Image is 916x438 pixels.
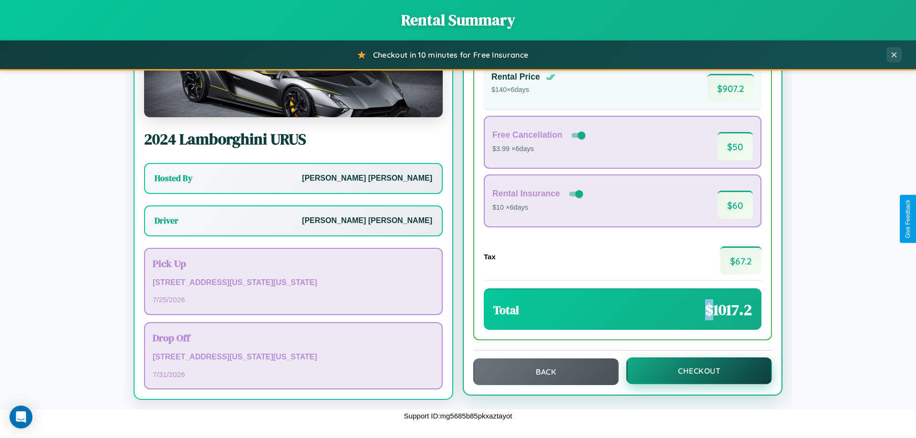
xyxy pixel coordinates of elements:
[718,132,753,160] span: $ 50
[718,191,753,219] span: $ 60
[708,74,754,102] span: $ 907.2
[153,293,434,306] p: 7 / 25 / 2026
[10,406,32,428] div: Open Intercom Messenger
[492,143,587,155] p: $3.99 × 6 days
[484,253,496,261] h4: Tax
[492,130,562,140] h4: Free Cancellation
[153,276,434,290] p: [STREET_ADDRESS][US_STATE][US_STATE]
[473,358,619,385] button: Back
[153,256,434,270] h3: Pick Up
[373,50,528,60] span: Checkout in 10 minutes for Free Insurance
[153,350,434,364] p: [STREET_ADDRESS][US_STATE][US_STATE]
[705,299,752,320] span: $ 1017.2
[10,10,906,31] h1: Rental Summary
[491,84,555,96] p: $ 140 × 6 days
[493,302,519,318] h3: Total
[720,246,761,275] span: $ 67.2
[491,72,540,82] h4: Rental Price
[492,189,560,199] h4: Rental Insurance
[626,357,772,384] button: Checkout
[153,331,434,345] h3: Drop Off
[155,173,192,184] h3: Hosted By
[153,368,434,381] p: 7 / 31 / 2026
[302,214,432,228] p: [PERSON_NAME] [PERSON_NAME]
[404,409,512,422] p: Support ID: mg5685b85pkxaztayot
[905,200,911,238] div: Give Feedback
[492,202,585,214] p: $10 × 6 days
[302,172,432,185] p: [PERSON_NAME] [PERSON_NAME]
[155,215,178,226] h3: Driver
[144,129,443,150] h2: 2024 Lamborghini URUS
